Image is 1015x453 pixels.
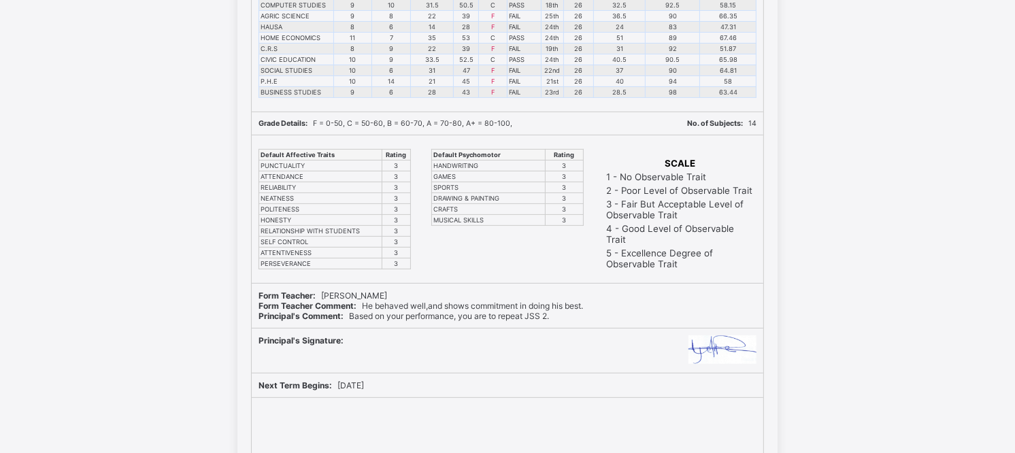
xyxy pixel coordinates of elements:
[371,54,410,65] td: 9
[646,32,700,43] td: 89
[542,10,564,21] td: 25th
[259,32,334,43] td: HOME ECONOMICS
[411,86,454,97] td: 28
[479,75,507,86] td: F
[646,54,700,65] td: 90.5
[259,290,316,301] b: Form Teacher:
[454,54,479,65] td: 52.5
[382,247,411,258] td: 3
[479,21,507,32] td: F
[382,149,411,160] th: Rating
[333,32,371,43] td: 11
[454,43,479,54] td: 39
[432,171,546,182] td: GAMES
[259,335,344,346] b: Principal's Signature:
[259,119,307,128] b: Grade Details:
[333,75,371,86] td: 10
[545,182,583,192] td: 3
[594,21,646,32] td: 24
[411,75,454,86] td: 21
[432,160,546,171] td: HANDWRITING
[371,10,410,21] td: 8
[382,258,411,269] td: 3
[507,10,542,21] td: FAIL
[259,182,382,192] td: RELIABILITY
[432,149,546,160] th: Default Psychomotor
[382,214,411,225] td: 3
[411,54,454,65] td: 33.5
[259,149,382,160] th: Default Affective Traits
[507,86,542,97] td: FAIL
[646,75,700,86] td: 94
[371,43,410,54] td: 9
[411,43,454,54] td: 22
[700,54,756,65] td: 65.98
[507,43,542,54] td: FAIL
[371,21,410,32] td: 6
[594,54,646,65] td: 40.5
[687,119,756,128] span: 14
[563,10,593,21] td: 26
[333,21,371,32] td: 8
[700,86,756,97] td: 63.44
[563,21,593,32] td: 26
[594,10,646,21] td: 36.5
[259,380,332,390] b: Next Term Begins:
[259,21,334,32] td: HAUSA
[382,192,411,203] td: 3
[333,86,371,97] td: 9
[594,65,646,75] td: 37
[646,65,700,75] td: 90
[700,32,756,43] td: 67.46
[563,32,593,43] td: 26
[259,203,382,214] td: POLITENESS
[563,43,593,54] td: 26
[454,21,479,32] td: 28
[700,10,756,21] td: 66.35
[563,86,593,97] td: 26
[542,75,564,86] td: 21st
[545,171,583,182] td: 3
[646,43,700,54] td: 92
[333,10,371,21] td: 9
[333,43,371,54] td: 8
[432,182,546,192] td: SPORTS
[259,236,382,247] td: SELF CONTROL
[333,54,371,65] td: 10
[594,32,646,43] td: 51
[411,32,454,43] td: 35
[382,160,411,171] td: 3
[382,236,411,247] td: 3
[411,10,454,21] td: 22
[371,32,410,43] td: 7
[605,247,755,270] td: 5 - Excellence Degree of Observable Trait
[687,119,743,128] b: No. of Subjects:
[594,43,646,54] td: 31
[542,54,564,65] td: 24th
[259,380,364,390] span: [DATE]
[545,160,583,171] td: 3
[646,10,700,21] td: 90
[507,65,542,75] td: FAIL
[594,86,646,97] td: 28.5
[259,160,382,171] td: PUNCTUALITY
[700,65,756,75] td: 64.81
[545,214,583,225] td: 3
[700,43,756,54] td: 51.87
[454,86,479,97] td: 43
[259,171,382,182] td: ATTENDANCE
[411,65,454,75] td: 31
[259,247,382,258] td: ATTENTIVENESS
[479,10,507,21] td: F
[545,192,583,203] td: 3
[259,75,334,86] td: P.H.E
[259,214,382,225] td: HONESTY
[479,54,507,65] td: C
[507,32,542,43] td: PASS
[542,43,564,54] td: 19th
[259,192,382,203] td: NEATNESS
[605,222,755,246] td: 4 - Good Level of Observable Trait
[333,65,371,75] td: 10
[432,203,546,214] td: CRAFTS
[507,21,542,32] td: FAIL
